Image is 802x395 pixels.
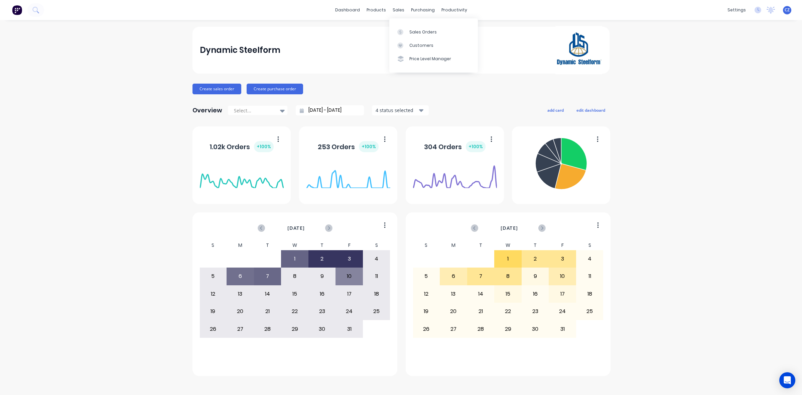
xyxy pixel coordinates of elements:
[440,303,467,320] div: 20
[522,251,549,267] div: 2
[576,286,603,302] div: 18
[555,26,602,74] img: Dynamic Steelform
[308,240,336,250] div: T
[363,303,390,320] div: 25
[336,303,363,320] div: 24
[254,240,281,250] div: T
[543,106,568,114] button: add card
[336,251,363,267] div: 3
[409,42,433,48] div: Customers
[200,320,227,337] div: 26
[318,141,379,152] div: 253 Orders
[440,286,467,302] div: 13
[467,240,495,250] div: T
[227,240,254,250] div: M
[359,141,379,152] div: + 100 %
[281,251,308,267] div: 1
[227,286,254,302] div: 13
[389,25,478,38] a: Sales Orders
[336,286,363,302] div: 17
[576,251,603,267] div: 4
[281,286,308,302] div: 15
[413,240,440,250] div: S
[254,303,281,320] div: 21
[779,372,795,388] div: Open Intercom Messenger
[549,320,576,337] div: 31
[440,320,467,337] div: 27
[522,303,549,320] div: 23
[724,5,749,15] div: settings
[363,268,390,285] div: 11
[522,240,549,250] div: T
[495,320,521,337] div: 29
[336,320,363,337] div: 31
[254,268,281,285] div: 7
[336,240,363,250] div: F
[287,224,305,232] span: [DATE]
[309,303,336,320] div: 23
[549,240,576,250] div: F
[199,240,227,250] div: S
[200,43,280,57] div: Dynamic Steelform
[467,286,494,302] div: 14
[549,251,576,267] div: 3
[466,141,486,152] div: + 100 %
[227,320,254,337] div: 27
[309,268,336,285] div: 9
[309,286,336,302] div: 16
[522,286,549,302] div: 16
[413,286,440,302] div: 12
[495,303,521,320] div: 22
[363,240,390,250] div: S
[409,29,437,35] div: Sales Orders
[424,141,486,152] div: 304 Orders
[467,303,494,320] div: 21
[309,251,336,267] div: 2
[549,303,576,320] div: 24
[495,251,521,267] div: 1
[389,52,478,66] a: Price Level Manager
[281,240,308,250] div: W
[522,268,549,285] div: 9
[389,39,478,52] a: Customers
[408,5,438,15] div: purchasing
[785,7,790,13] span: CZ
[309,320,336,337] div: 30
[281,303,308,320] div: 22
[495,268,521,285] div: 8
[494,240,522,250] div: W
[576,240,604,250] div: S
[440,240,467,250] div: M
[332,5,363,15] a: dashboard
[438,5,471,15] div: productivity
[200,268,227,285] div: 5
[440,268,467,285] div: 6
[192,104,222,117] div: Overview
[467,268,494,285] div: 7
[200,286,227,302] div: 12
[210,141,274,152] div: 1.02k Orders
[522,320,549,337] div: 30
[549,268,576,285] div: 10
[12,5,22,15] img: Factory
[227,303,254,320] div: 20
[572,106,610,114] button: edit dashboard
[254,141,274,152] div: + 100 %
[281,268,308,285] div: 8
[409,56,451,62] div: Price Level Manager
[363,5,389,15] div: products
[576,303,603,320] div: 25
[363,286,390,302] div: 18
[227,268,254,285] div: 6
[389,5,408,15] div: sales
[467,320,494,337] div: 28
[413,320,440,337] div: 26
[247,84,303,94] button: Create purchase order
[495,286,521,302] div: 15
[254,320,281,337] div: 28
[576,268,603,285] div: 11
[501,224,518,232] span: [DATE]
[363,251,390,267] div: 4
[192,84,241,94] button: Create sales order
[376,107,418,114] div: 4 status selected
